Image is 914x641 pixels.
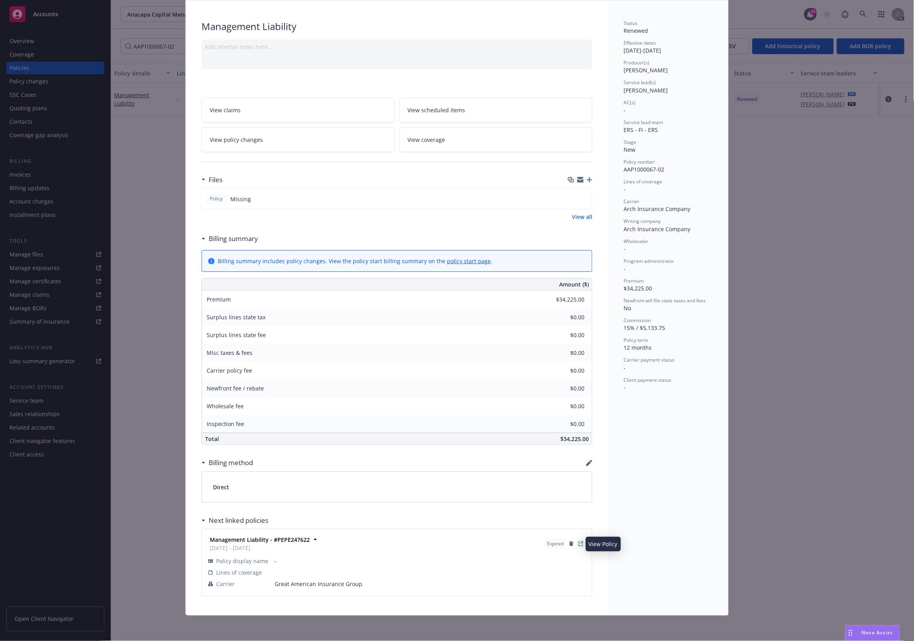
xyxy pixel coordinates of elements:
span: Carrier payment status [624,356,675,363]
span: ERS - FI - ERS [624,126,658,134]
span: View coverage [408,136,445,144]
span: Nova Assist [862,630,893,636]
span: AAP1000067-02 [624,166,665,173]
span: Program administrator [624,258,675,264]
span: Missing [230,195,251,203]
span: 15% / $5,133.75 [624,324,665,332]
span: [DATE] - [DATE] [210,544,310,552]
span: - [624,245,626,253]
span: New [624,146,636,153]
a: View policy changes [202,127,395,152]
span: Writing company [624,218,661,224]
span: Premium [207,296,231,303]
span: $34,225.00 [560,435,589,443]
span: Inspection fee [207,420,244,428]
span: Premium [624,277,644,284]
a: View claims [202,98,395,123]
span: [PERSON_NAME] [624,66,668,74]
span: [PERSON_NAME] [624,87,668,94]
span: Policy number [624,158,655,165]
span: AC(s) [624,99,636,106]
span: Surplus lines state fee [207,331,266,339]
span: Policy term [624,337,648,343]
span: Carrier policy fee [207,367,252,374]
div: Files [202,175,222,185]
a: View scheduled items [400,98,593,123]
span: Client payment status [624,377,672,383]
span: View scheduled items [408,106,465,114]
div: Direct [202,472,592,502]
a: policy start page [447,257,491,265]
span: Newfront fee / rebate [207,385,264,392]
a: View all [572,213,592,221]
h3: Files [209,175,222,185]
span: Commission [624,317,651,324]
span: Expired [547,540,563,547]
input: 0.00 [538,383,589,394]
span: 12 months [624,344,652,351]
span: Arch Insurance Company [624,225,691,233]
span: Service lead team [624,119,663,126]
div: Drag to move [846,626,856,641]
div: Billing summary [202,234,258,244]
span: Policy [208,195,224,202]
span: Carrier [216,580,235,588]
span: Lines of coverage [624,178,663,185]
span: Arch Insurance Company [624,205,691,213]
div: Billing summary includes policy changes. View the policy start billing summary on the . [218,257,492,265]
strong: Management Liability - #PEPE247622 [210,536,310,543]
a: View Policy [576,539,586,549]
input: 0.00 [538,400,589,412]
span: Total [205,435,219,443]
h3: Billing method [209,458,253,468]
span: Carrier [624,198,640,205]
span: Status [624,20,638,26]
span: Service lead(s) [624,79,656,86]
span: Lines of coverage [216,568,262,577]
input: 0.00 [538,418,589,430]
div: Next linked policies [202,515,268,526]
span: - [624,106,626,114]
a: View coverage [400,127,593,152]
span: Surplus lines state tax [207,313,266,321]
div: [DATE] - [DATE] [624,40,712,55]
span: Wholesale fee [207,402,244,410]
span: View claims [210,106,241,114]
h3: Billing summary [209,234,258,244]
span: - [624,364,626,371]
span: Great American Insurance Group [275,580,586,588]
span: Producer(s) [624,59,650,66]
span: $34,225.00 [624,285,652,292]
span: Wholesaler [624,238,649,245]
span: Policy display name [216,557,268,565]
span: - [275,557,586,565]
span: Stage [624,139,637,145]
span: - [624,384,626,391]
input: 0.00 [538,365,589,377]
button: Nova Assist [845,625,900,641]
span: - [624,265,626,272]
span: Newfront will file state taxes and fees [624,297,706,304]
span: - [624,185,626,193]
input: 0.00 [538,347,589,359]
input: 0.00 [538,311,589,323]
div: Billing method [202,458,253,468]
input: 0.00 [538,294,589,305]
div: Add internal notes here... [205,43,589,51]
span: Effective dates [624,40,656,46]
span: Amount ($) [559,280,589,288]
span: Misc taxes & fees [207,349,253,356]
span: View policy changes [210,136,263,144]
span: Renewed [624,27,648,34]
input: 0.00 [538,329,589,341]
div: Management Liability [202,20,592,33]
h3: Next linked policies [209,515,268,526]
span: No [624,304,631,312]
